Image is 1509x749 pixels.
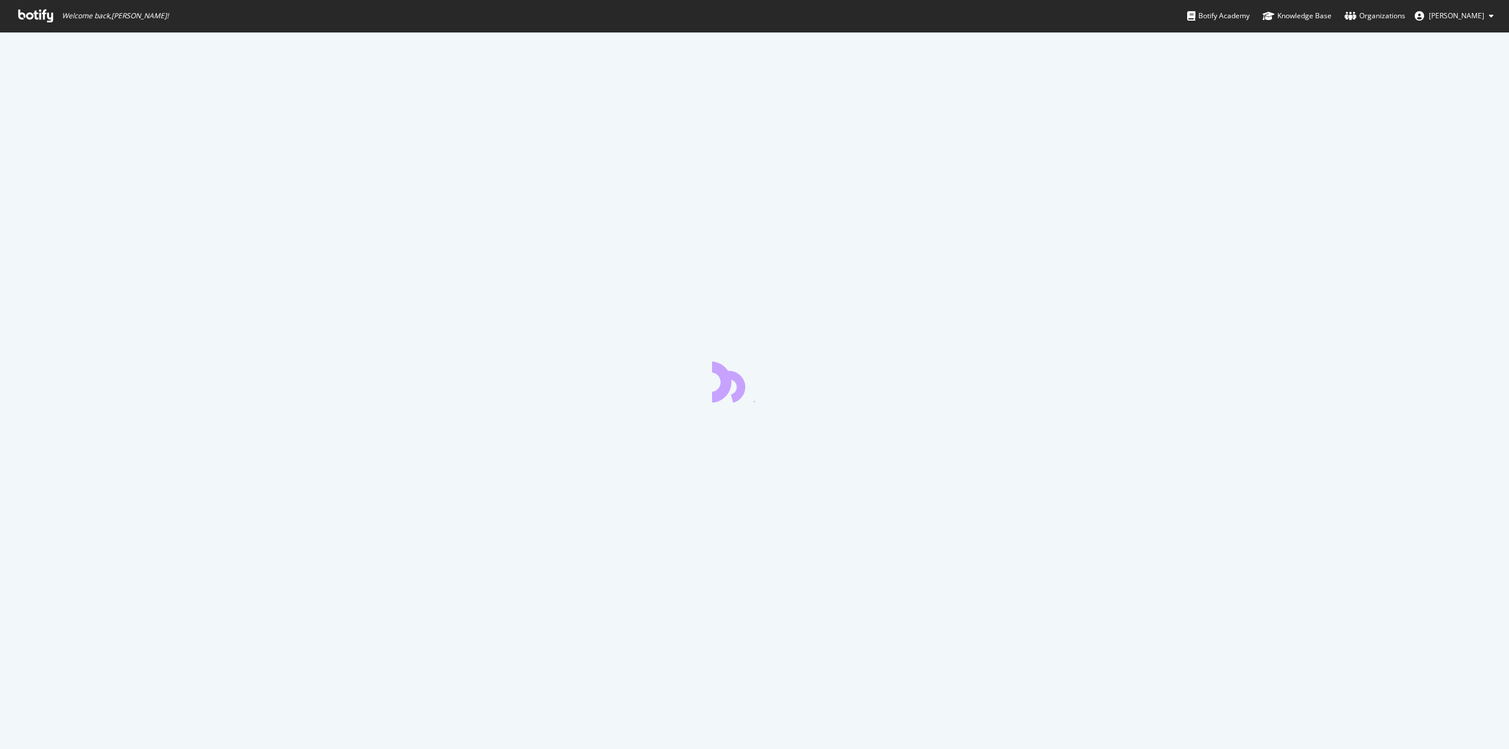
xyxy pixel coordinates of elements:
div: Knowledge Base [1263,10,1332,22]
span: Welcome back, [PERSON_NAME] ! [62,11,169,21]
span: Stephan Czysch [1429,11,1484,21]
div: Botify Academy [1187,10,1250,22]
div: animation [712,360,797,402]
div: Organizations [1345,10,1405,22]
button: [PERSON_NAME] [1405,6,1503,25]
